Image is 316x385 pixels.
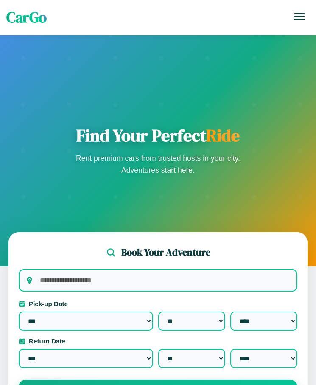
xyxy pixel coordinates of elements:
span: Ride [206,124,240,147]
h1: Find Your Perfect [73,125,243,146]
label: Return Date [19,337,297,345]
label: Pick-up Date [19,300,297,307]
span: CarGo [6,7,47,28]
h2: Book Your Adventure [121,246,210,259]
p: Rent premium cars from trusted hosts in your city. Adventures start here. [73,152,243,176]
